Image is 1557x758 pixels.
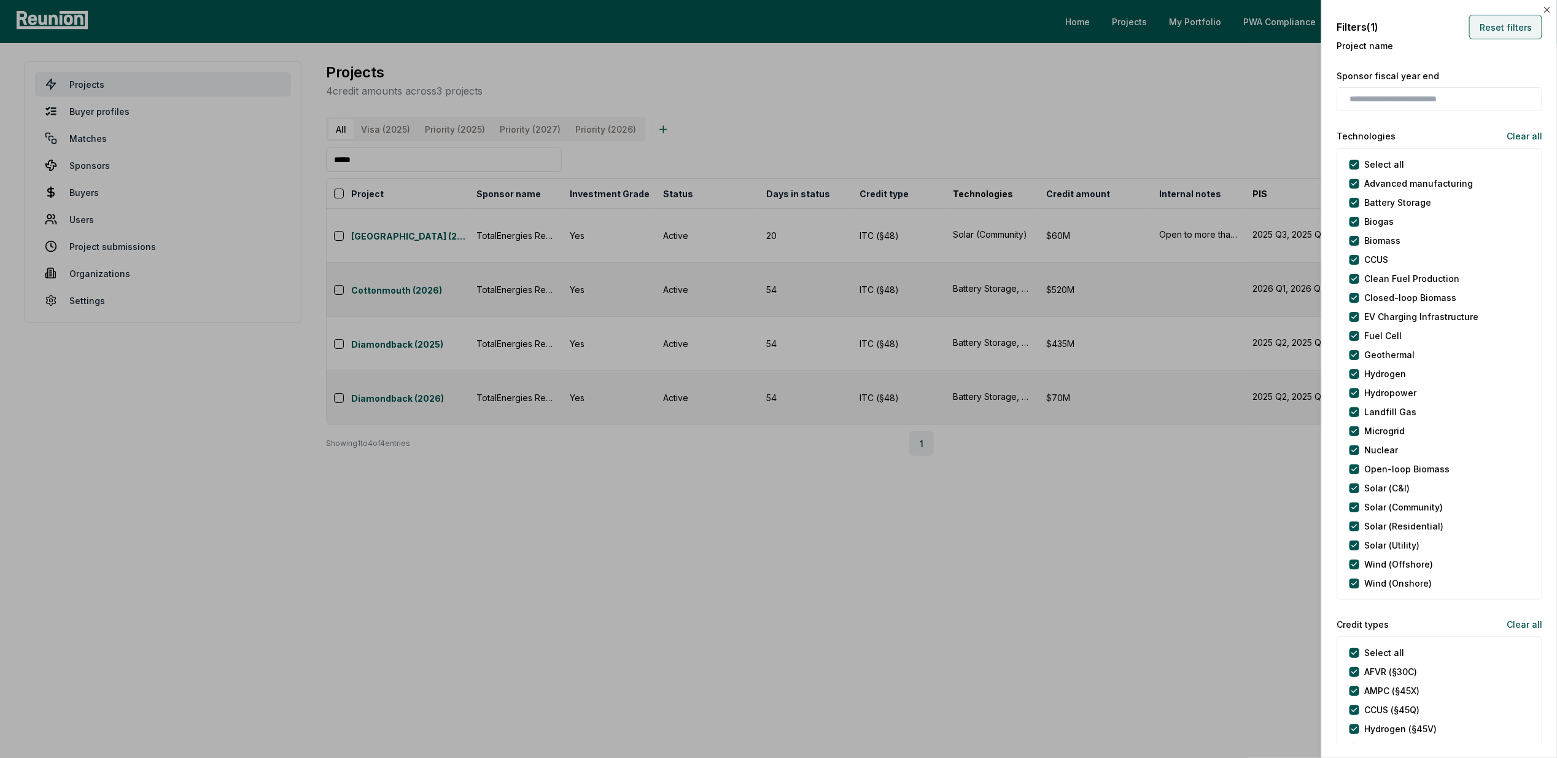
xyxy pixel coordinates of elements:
label: Select all [1364,646,1404,659]
label: Geothermal [1364,348,1415,361]
label: Solar (Community) [1364,501,1443,514]
label: Project name [1337,39,1542,52]
label: Microgrid [1364,424,1405,437]
label: Wind (Offshore) [1364,558,1433,571]
label: Solar (Utility) [1364,539,1419,552]
label: Closed-loop Biomass [1364,291,1456,304]
label: Hydrogen [1364,367,1406,380]
label: CCUS [1364,253,1388,266]
label: EV Charging Infrastructure [1364,310,1478,323]
button: Clear all [1497,123,1542,148]
label: Clean Fuel Production [1364,272,1459,285]
h4: Filters (1) [1337,20,1378,34]
label: Biomass [1364,234,1400,247]
label: AFVR (§30C) [1364,665,1417,678]
label: Battery Storage [1364,196,1431,209]
label: Nuclear [1364,443,1398,456]
label: Solar (Residential) [1364,520,1443,533]
label: Hydrogen (§45V) [1364,722,1437,735]
label: Fuel Cell [1364,329,1402,342]
label: Hydropower [1364,386,1416,399]
label: Open-loop Biomass [1364,463,1450,475]
button: Clear all [1497,612,1542,636]
label: Advanced manufacturing [1364,177,1473,190]
label: Landfill Gas [1364,405,1416,418]
button: Reset filters [1469,15,1542,39]
label: Credit types [1337,618,1389,631]
label: Biogas [1364,215,1394,228]
label: Technologies [1337,130,1396,143]
label: AMPC (§45X) [1364,684,1419,697]
label: Wind (Onshore) [1364,577,1432,590]
label: ITC (§48) [1364,741,1404,754]
label: CCUS (§45Q) [1364,703,1419,716]
label: Sponsor fiscal year end [1337,69,1542,82]
label: Select all [1364,158,1404,171]
label: Solar (C&I) [1364,482,1410,494]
